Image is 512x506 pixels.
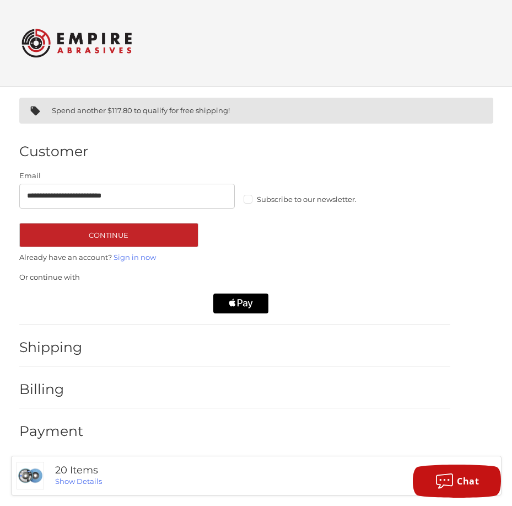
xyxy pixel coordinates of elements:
h2: Shipping [19,339,84,356]
p: Or continue with [19,272,450,283]
span: Spend another $117.80 to qualify for free shipping! [52,106,230,115]
h2: Billing [19,381,84,398]
p: Already have an account? [19,252,450,263]
label: Email [19,171,235,182]
span: Subscribe to our newsletter. [257,195,357,204]
h3: 20 Items [55,464,276,477]
iframe: PayPal-paylater [115,294,203,313]
a: Show Details [55,477,102,486]
h2: Customer [19,143,88,160]
img: Empire Abrasives [21,22,132,65]
span: Chat [457,475,479,487]
button: Chat [413,465,501,498]
button: Continue [19,223,199,247]
h3: $31.20 [275,467,495,484]
h2: Payment [19,423,84,440]
a: Sign in now [114,253,156,262]
iframe: PayPal-paypal [15,294,104,313]
img: 4" x 5/8" BHA Zirconia Flap Disc [17,462,44,489]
